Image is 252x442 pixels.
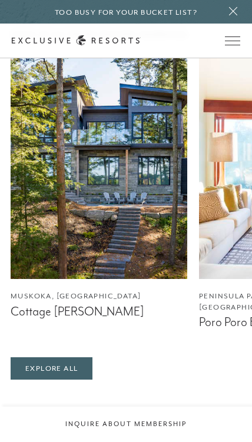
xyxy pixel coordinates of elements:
[11,304,187,319] figcaption: Cottage [PERSON_NAME]
[11,291,187,302] figcaption: Muskoka, [GEOGRAPHIC_DATA]
[11,357,92,380] a: Explore All
[198,388,252,442] iframe: Qualified Messenger
[225,36,240,45] button: Open navigation
[55,7,197,18] h6: Too busy for your bucket list?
